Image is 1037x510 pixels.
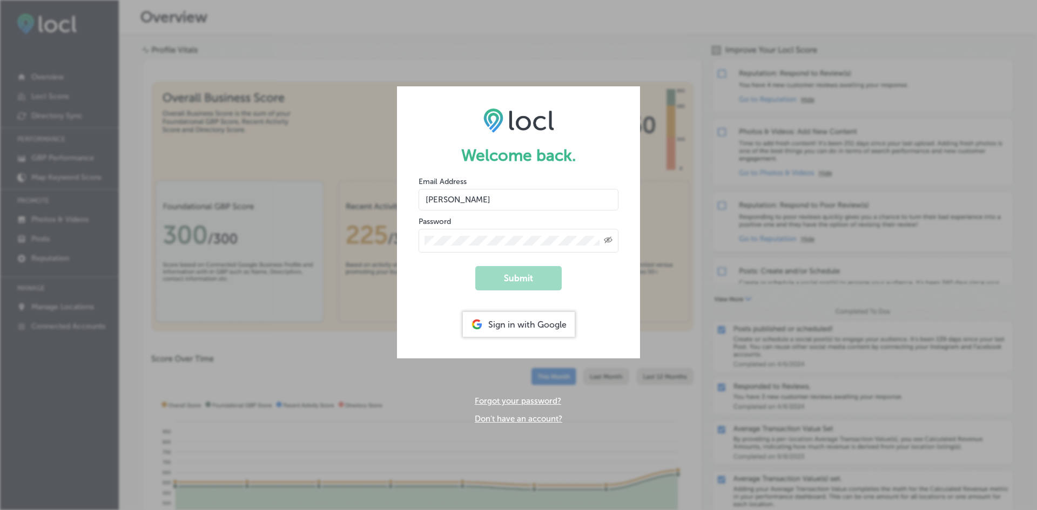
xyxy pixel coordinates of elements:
[483,108,554,133] img: LOCL logo
[475,414,562,424] a: Don't have an account?
[419,217,451,226] label: Password
[475,266,562,290] button: Submit
[419,146,618,165] h1: Welcome back.
[463,312,575,337] div: Sign in with Google
[419,177,467,186] label: Email Address
[604,236,612,246] span: Toggle password visibility
[475,396,561,406] a: Forgot your password?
